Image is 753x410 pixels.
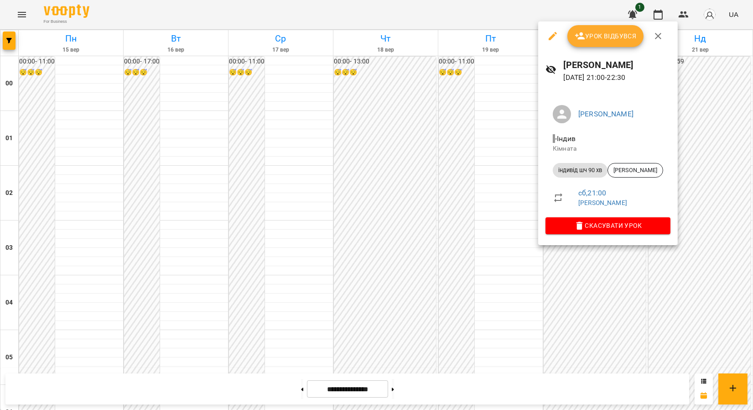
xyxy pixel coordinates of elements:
span: Урок відбувся [575,31,637,42]
p: Кімната [553,144,663,153]
button: Скасувати Урок [545,217,670,234]
a: [PERSON_NAME] [578,110,634,118]
div: [PERSON_NAME] [608,163,663,178]
h6: [PERSON_NAME] [564,58,670,72]
a: [PERSON_NAME] [578,199,627,206]
span: [PERSON_NAME] [608,166,663,174]
span: - Індив [553,134,577,143]
span: індивід шч 90 хв [553,166,608,174]
a: сб , 21:00 [578,189,606,197]
p: [DATE] 21:00 - 22:30 [564,72,670,83]
button: Урок відбувся [567,25,644,47]
span: Скасувати Урок [553,220,663,231]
